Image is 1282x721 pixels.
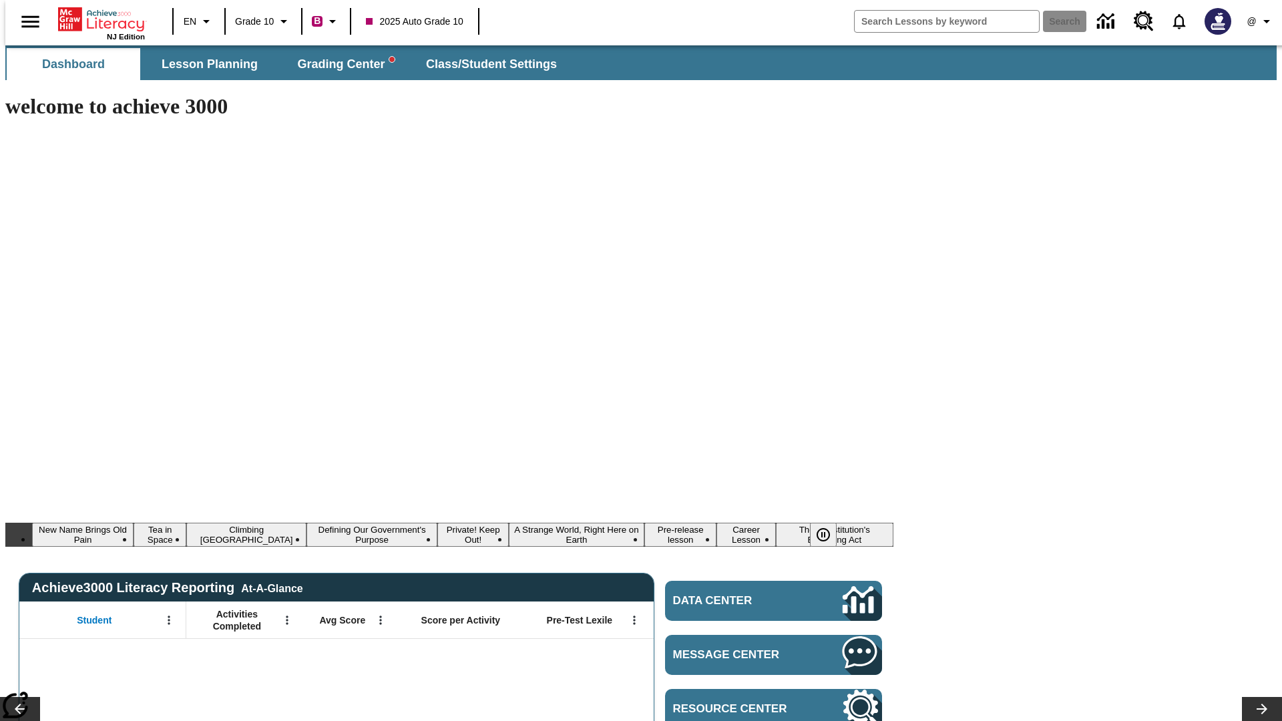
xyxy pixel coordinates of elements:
[297,57,394,72] span: Grading Center
[162,57,258,72] span: Lesson Planning
[143,48,276,80] button: Lesson Planning
[547,614,613,626] span: Pre-Test Lexile
[1239,9,1282,33] button: Profile/Settings
[107,33,145,41] span: NJ Edition
[673,594,798,608] span: Data Center
[1247,15,1256,29] span: @
[58,6,145,33] a: Home
[366,15,463,29] span: 2025 Auto Grade 10
[241,580,302,595] div: At-A-Glance
[184,15,196,29] span: EN
[178,9,220,33] button: Language: EN, Select a language
[314,13,320,29] span: B
[437,523,509,547] button: Slide 5 Private! Keep Out!
[235,15,274,29] span: Grade 10
[776,523,893,547] button: Slide 9 The Constitution's Balancing Act
[32,523,134,547] button: Slide 1 New Name Brings Old Pain
[11,2,50,41] button: Open side menu
[319,614,365,626] span: Avg Score
[230,9,297,33] button: Grade: Grade 10, Select a grade
[1126,3,1162,39] a: Resource Center, Will open in new tab
[855,11,1039,32] input: search field
[673,648,803,662] span: Message Center
[77,614,112,626] span: Student
[277,610,297,630] button: Open Menu
[624,610,644,630] button: Open Menu
[159,610,179,630] button: Open Menu
[426,57,557,72] span: Class/Student Settings
[32,580,303,595] span: Achieve3000 Literacy Reporting
[810,523,850,547] div: Pause
[810,523,837,547] button: Pause
[673,702,803,716] span: Resource Center
[306,9,346,33] button: Boost Class color is violet red. Change class color
[5,45,1277,80] div: SubNavbar
[371,610,391,630] button: Open Menu
[1205,8,1231,35] img: Avatar
[7,48,140,80] button: Dashboard
[279,48,413,80] button: Grading Center
[193,608,281,632] span: Activities Completed
[58,5,145,41] div: Home
[665,635,882,675] a: Message Center
[1089,3,1126,40] a: Data Center
[1242,697,1282,721] button: Lesson carousel, Next
[1162,4,1197,39] a: Notifications
[1197,4,1239,39] button: Select a new avatar
[186,523,306,547] button: Slide 3 Climbing Mount Tai
[644,523,716,547] button: Slide 7 Pre-release lesson
[134,523,186,547] button: Slide 2 Tea in Space
[509,523,644,547] button: Slide 6 A Strange World, Right Here on Earth
[415,48,568,80] button: Class/Student Settings
[665,581,882,621] a: Data Center
[5,94,893,119] h1: welcome to achieve 3000
[306,523,438,547] button: Slide 4 Defining Our Government's Purpose
[389,57,395,62] svg: writing assistant alert
[5,48,569,80] div: SubNavbar
[421,614,501,626] span: Score per Activity
[42,57,105,72] span: Dashboard
[716,523,775,547] button: Slide 8 Career Lesson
